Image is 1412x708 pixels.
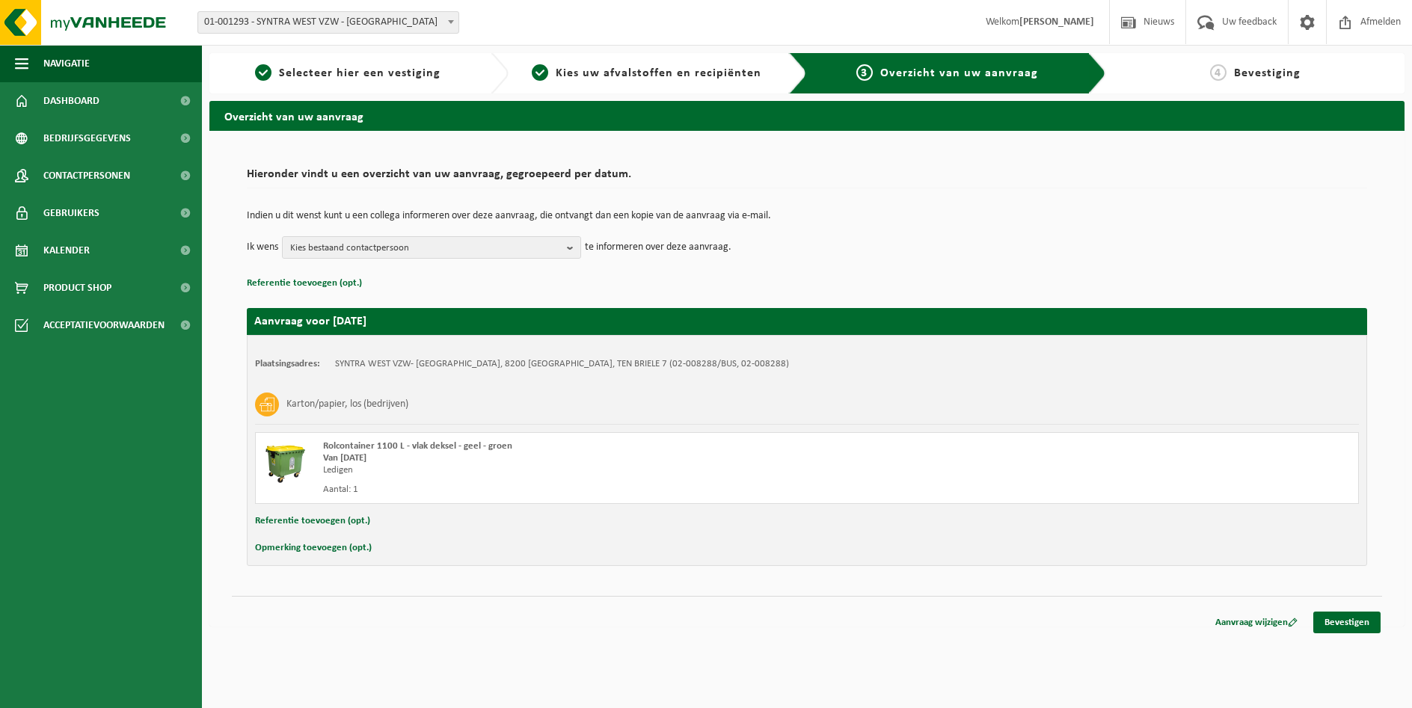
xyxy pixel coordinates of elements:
strong: [PERSON_NAME] [1019,16,1094,28]
span: Gebruikers [43,194,99,232]
button: Kies bestaand contactpersoon [282,236,581,259]
strong: Van [DATE] [323,453,366,463]
span: 3 [856,64,873,81]
h2: Hieronder vindt u een overzicht van uw aanvraag, gegroepeerd per datum. [247,168,1367,188]
span: Bevestiging [1234,67,1301,79]
span: Product Shop [43,269,111,307]
span: Kies bestaand contactpersoon [290,237,561,259]
p: Indien u dit wenst kunt u een collega informeren over deze aanvraag, die ontvangt dan een kopie v... [247,211,1367,221]
button: Referentie toevoegen (opt.) [255,511,370,531]
strong: Aanvraag voor [DATE] [254,315,366,327]
a: Bevestigen [1313,612,1381,633]
button: Referentie toevoegen (opt.) [247,274,362,293]
span: Overzicht van uw aanvraag [880,67,1038,79]
span: Selecteer hier een vestiging [279,67,441,79]
span: Navigatie [43,45,90,82]
p: Ik wens [247,236,278,259]
a: Aanvraag wijzigen [1204,612,1309,633]
a: 1Selecteer hier een vestiging [217,64,479,82]
p: te informeren over deze aanvraag. [585,236,731,259]
div: Aantal: 1 [323,484,867,496]
span: Rolcontainer 1100 L - vlak deksel - geel - groen [323,441,512,451]
h3: Karton/papier, los (bedrijven) [286,393,408,416]
span: Bedrijfsgegevens [43,120,131,157]
h2: Overzicht van uw aanvraag [209,101,1405,130]
span: 01-001293 - SYNTRA WEST VZW - SINT-MICHIELS [197,11,459,34]
button: Opmerking toevoegen (opt.) [255,538,372,558]
span: 01-001293 - SYNTRA WEST VZW - SINT-MICHIELS [198,12,458,33]
div: Ledigen [323,464,867,476]
span: Dashboard [43,82,99,120]
img: WB-1100-HPE-GN-50.png [263,440,308,485]
span: Contactpersonen [43,157,130,194]
strong: Plaatsingsadres: [255,359,320,369]
span: Kalender [43,232,90,269]
span: Kies uw afvalstoffen en recipiënten [556,67,761,79]
span: Acceptatievoorwaarden [43,307,165,344]
a: 2Kies uw afvalstoffen en recipiënten [516,64,778,82]
td: SYNTRA WEST VZW- [GEOGRAPHIC_DATA], 8200 [GEOGRAPHIC_DATA], TEN BRIELE 7 (02-008288/BUS, 02-008288) [335,358,789,370]
span: 2 [532,64,548,81]
span: 4 [1210,64,1227,81]
span: 1 [255,64,271,81]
